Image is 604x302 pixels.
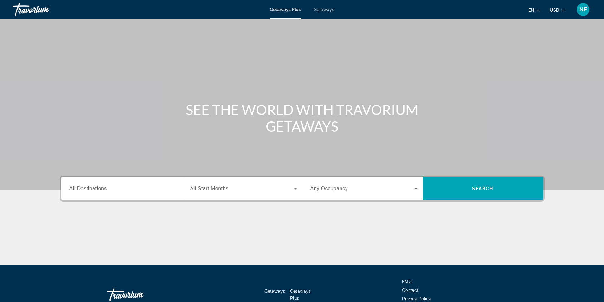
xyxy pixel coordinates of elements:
button: Change currency [550,5,565,15]
a: Getaways Plus [290,289,311,301]
a: Contact [402,288,419,293]
span: NF [579,6,587,13]
a: Getaways [314,7,334,12]
span: USD [550,8,559,13]
span: All Destinations [69,186,107,191]
a: Getaways [264,289,285,294]
a: FAQs [402,279,412,284]
button: Search [423,177,543,200]
button: User Menu [575,3,591,16]
h1: SEE THE WORLD WITH TRAVORIUM GETAWAYS [183,101,421,134]
a: Travorium [13,1,76,18]
span: Any Occupancy [310,186,348,191]
span: en [528,8,534,13]
span: Search [472,186,494,191]
button: Change language [528,5,540,15]
a: Privacy Policy [402,296,431,301]
span: All Start Months [190,186,229,191]
div: Search widget [61,177,543,200]
a: Getaways Plus [270,7,301,12]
